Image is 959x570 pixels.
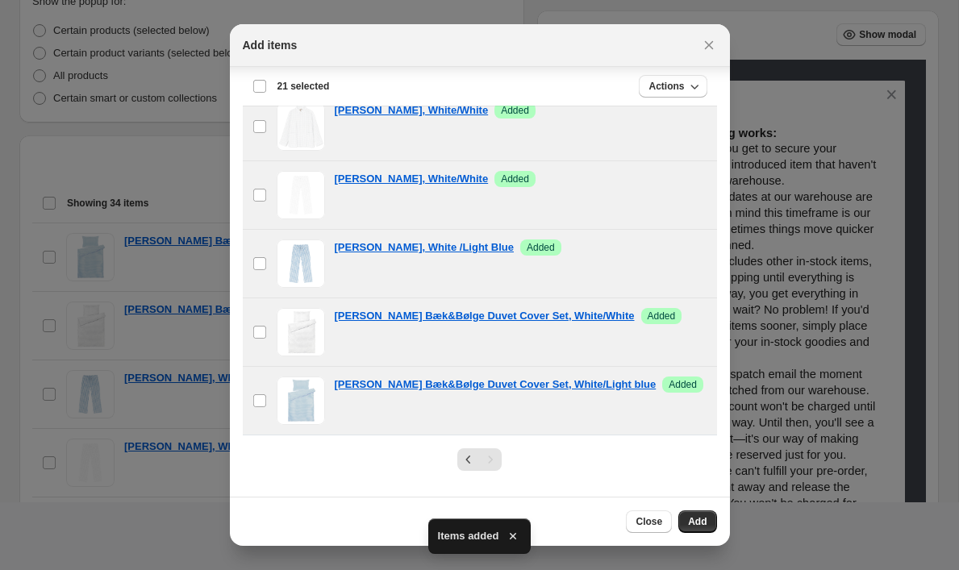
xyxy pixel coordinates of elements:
nav: Pagination [457,448,502,471]
a: [PERSON_NAME], White/White [335,171,489,187]
button: Previous [457,448,480,471]
span: Added [669,378,697,391]
a: [PERSON_NAME] Bæk&Bølge Duvet Cover Set, White/White [335,308,635,324]
a: [PERSON_NAME], White /Light Blue [335,239,514,256]
span: Close [636,515,662,528]
button: Add [678,510,716,533]
span: Added [501,173,529,185]
span: Items added [438,528,499,544]
span: Actions [648,80,684,93]
span: Add [688,515,707,528]
img: JUNA Bæk&Bølge Duvet Cover Set, White/Light blue [277,377,325,425]
h2: Add items [243,37,298,53]
img: JUNA Barbara Lounge Pants, White/White [277,171,325,219]
img: JUNA Barbara Lounge Pants, White /Light Blue [277,239,325,288]
button: Close [626,510,672,533]
button: Actions [639,75,707,98]
img: JUNA Bæk&Bølge Duvet Cover Set, White/White [277,308,325,356]
span: Added [527,241,555,254]
a: [PERSON_NAME], White/White [335,102,489,119]
span: 21 selected [277,80,330,93]
a: [PERSON_NAME] Bæk&Bølge Duvet Cover Set, White/Light blue [335,377,657,393]
button: Close [698,34,720,56]
span: Added [501,104,529,117]
span: Added [648,310,676,322]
